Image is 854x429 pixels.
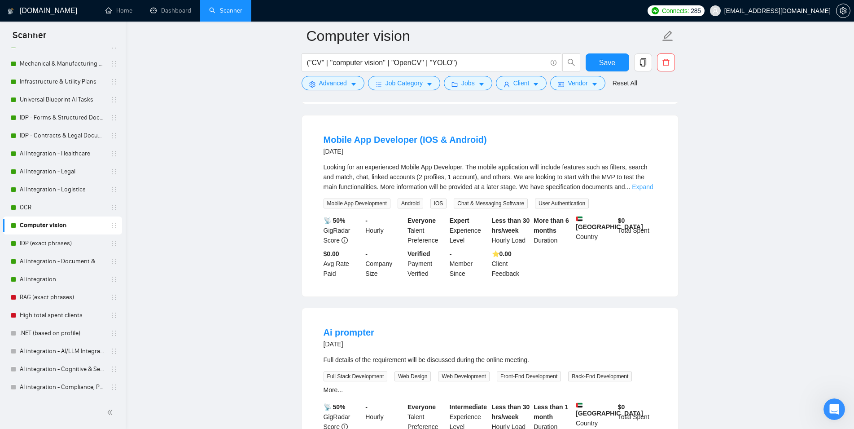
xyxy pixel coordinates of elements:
button: setting [836,4,850,18]
div: Company Size [363,249,406,279]
a: AI Integration - Logistics [20,181,105,199]
span: Web Design [394,372,431,381]
b: $ 0 [618,217,625,224]
a: AI Integration - Legal [20,163,105,181]
span: edit [662,30,674,42]
div: Country [574,216,616,245]
span: caret-down [533,81,539,88]
a: Expand [632,183,653,190]
button: folderJobscaret-down [444,76,492,90]
input: Scanner name... [307,25,660,47]
div: Looking for an experienced Mobile App Developer. The mobile application will include features suc... [324,162,657,192]
b: - [365,250,368,257]
div: Talent Preference [406,216,448,245]
b: Less than 30 hrs/week [492,217,530,234]
span: Chat & Messaging Software [454,199,528,208]
div: Hourly [363,216,406,245]
span: caret-down [478,81,485,88]
span: caret-down [591,81,598,88]
div: Duration [532,216,574,245]
span: Client [513,78,530,88]
b: - [365,403,368,411]
a: AI Integration - Healthcare [20,145,105,163]
span: holder [110,276,118,283]
a: Infrastructure & Utility Plans [20,73,105,91]
a: OCR [20,199,105,217]
a: IDP (exact phrases) [20,234,105,252]
b: Verified [407,250,430,257]
span: holder [110,204,118,211]
a: AI integration - Cognitive & Semantic Document Intelligence [20,360,105,378]
span: User Authentication [535,199,589,208]
span: holder [110,96,118,103]
a: Ai prompter [324,327,374,337]
span: Connects: [662,6,689,16]
b: Expert [450,217,469,224]
img: upwork-logo.png [652,7,659,14]
button: settingAdvancedcaret-down [302,76,364,90]
span: holder [110,330,118,337]
b: 📡 50% [324,403,346,411]
span: Jobs [461,78,475,88]
b: Less than 30 hrs/week [492,403,530,420]
b: [GEOGRAPHIC_DATA] [576,402,643,417]
span: Scanner [5,29,53,48]
span: copy [635,58,652,66]
div: Avg Rate Paid [322,249,364,279]
span: info-circle [342,237,348,243]
a: setting [836,7,850,14]
span: holder [110,168,118,175]
button: delete [657,53,675,71]
span: user [504,81,510,88]
b: Less than 1 month [534,403,568,420]
span: bars [376,81,382,88]
span: holder [110,132,118,139]
a: AI integration - Document & Workflow Automation [20,252,105,270]
a: Computer vision [20,217,105,234]
div: Experience Level [448,216,490,245]
a: searchScanner [209,7,242,14]
div: GigRadar Score [322,216,364,245]
div: [DATE] [324,339,374,349]
span: Vendor [568,78,587,88]
div: Full details of the requirement will be discussed during the online meeting. [324,355,657,365]
span: Full Stack Development [324,372,388,381]
a: AI integration - AI/LLM Integration & Deployment [20,342,105,360]
span: setting [309,81,315,88]
a: Universal Blueprint AI Tasks [20,91,105,109]
b: - [365,217,368,224]
b: $0.00 [324,250,339,257]
a: homeHome [105,7,132,14]
span: holder [110,348,118,355]
button: search [562,53,580,71]
span: Advanced [319,78,347,88]
b: Everyone [407,403,436,411]
div: Payment Verified [406,249,448,279]
span: search [563,58,580,66]
span: user [712,8,718,14]
a: dashboardDashboard [150,7,191,14]
span: holder [110,186,118,193]
div: [DATE] [324,146,487,157]
div: Member Since [448,249,490,279]
span: ... [625,183,631,190]
span: Job Category [385,78,423,88]
span: Mobile App Development [324,199,390,208]
b: $ 0 [618,403,625,411]
button: Save [586,53,629,71]
span: holder [110,366,118,373]
span: delete [657,58,674,66]
span: holder [110,78,118,85]
iframe: Intercom live chat [823,398,845,420]
a: IDP - Forms & Structured Documents [20,109,105,127]
span: holder [110,150,118,157]
span: holder [110,240,118,247]
span: Front-End Development [497,372,561,381]
span: setting [836,7,850,14]
a: Mobile App Developer (IOS & Android) [324,135,487,145]
span: iOS [430,199,447,208]
span: holder [110,312,118,319]
span: Android [398,199,423,208]
a: More... [324,386,343,394]
a: AI integration [20,270,105,288]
